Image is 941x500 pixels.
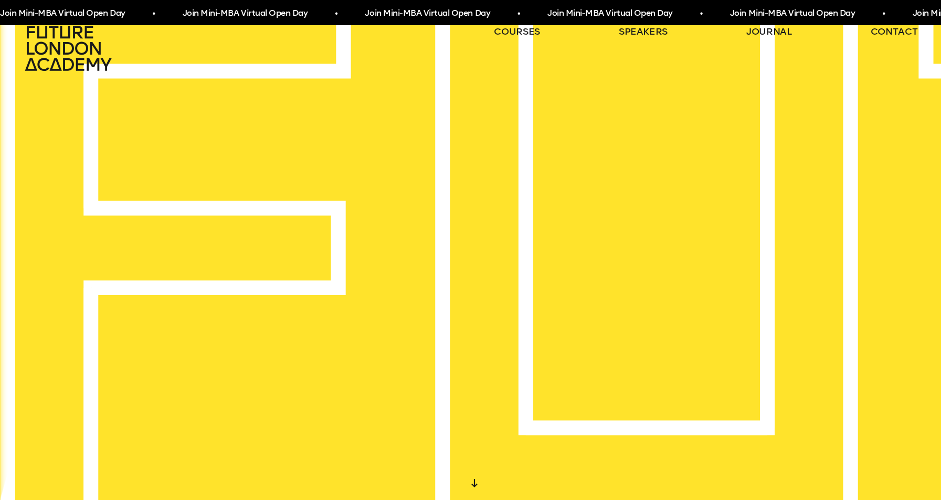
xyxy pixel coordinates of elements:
[700,4,703,23] span: •
[335,4,337,23] span: •
[883,4,885,23] span: •
[746,25,792,38] a: journal
[517,4,520,23] span: •
[153,4,155,23] span: •
[619,25,668,38] a: speakers
[871,25,918,38] a: contact
[494,25,540,38] a: courses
